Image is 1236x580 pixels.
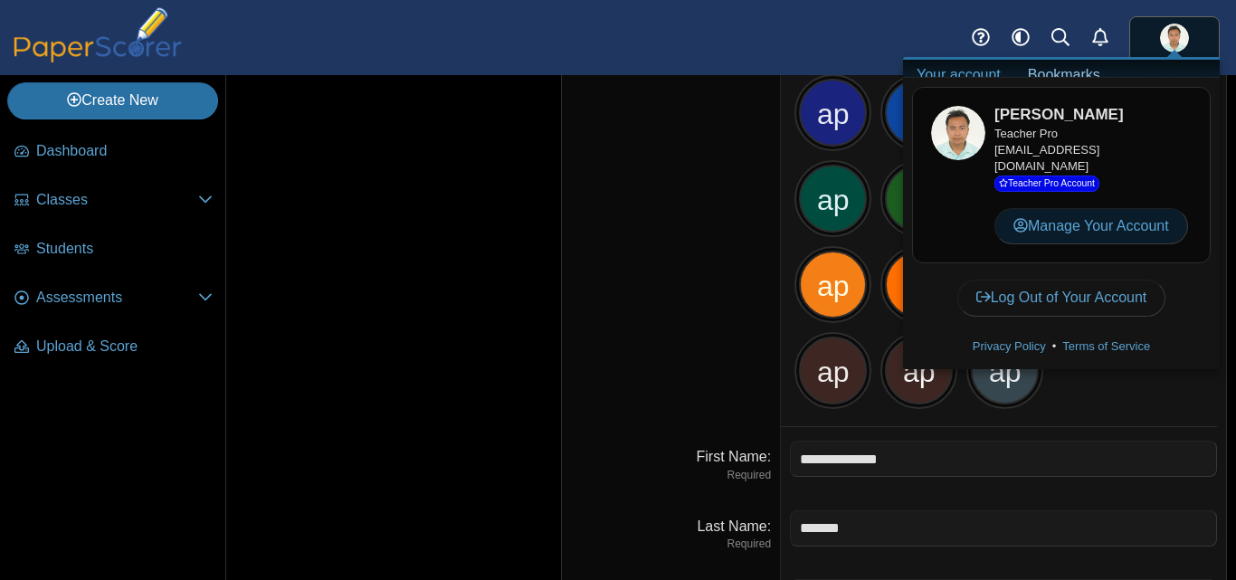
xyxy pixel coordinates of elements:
a: Log Out of Your Account [957,280,1166,316]
div: ap [799,165,867,233]
a: Manage Your Account [994,208,1188,244]
img: ps.qM1w65xjLpOGVUdR [1160,24,1189,52]
a: Upload & Score [7,326,220,369]
div: [EMAIL_ADDRESS][DOMAIN_NAME] [994,126,1192,192]
span: Students [36,239,213,259]
div: ap [885,79,953,147]
a: Alerts [1080,18,1120,58]
a: Privacy Policy [966,338,1052,356]
span: Assessments [36,288,198,308]
a: Your account [903,60,1014,90]
span: Dashboard [36,141,213,161]
span: Teacher Pro [994,127,1058,140]
label: First Name [697,449,772,464]
span: Classes [36,190,198,210]
span: Upload & Score [36,337,213,357]
div: ap [799,251,867,319]
dfn: Required [571,468,771,483]
a: Classes [7,179,220,223]
a: Assessments [7,277,220,320]
a: PaperScorer [7,50,188,65]
a: ps.qM1w65xjLpOGVUdR [1129,16,1220,60]
div: ap [971,337,1039,404]
a: Bookmarks [1014,60,1114,90]
a: Dashboard [7,130,220,174]
span: adonis maynard pilongo [1160,24,1189,52]
a: Create New [7,82,218,119]
img: ps.qM1w65xjLpOGVUdR [931,106,985,160]
a: Students [7,228,220,271]
div: ap [799,79,867,147]
dfn: Required [571,537,771,552]
div: • [912,333,1211,360]
img: PaperScorer [7,7,188,62]
h3: [PERSON_NAME] [994,104,1192,126]
label: Last Name [697,518,771,534]
span: Teacher Pro Account [994,176,1099,191]
div: ap [885,165,953,233]
div: ap [799,337,867,404]
div: ap [885,337,953,404]
span: adonis maynard pilongo [931,106,985,160]
div: ap [885,251,953,319]
a: Terms of Service [1056,338,1156,356]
